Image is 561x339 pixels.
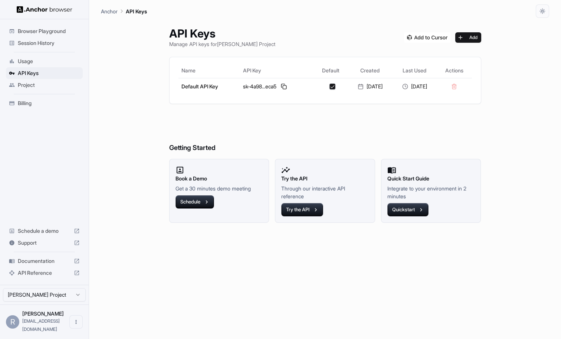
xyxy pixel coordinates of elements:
div: Schedule a demo [6,225,83,237]
span: Support [18,239,71,247]
h2: Quick Start Guide [387,175,475,183]
p: Manage API keys for [PERSON_NAME] Project [169,40,275,48]
h6: Getting Started [169,113,481,153]
span: API Reference [18,269,71,277]
div: Billing [6,97,83,109]
div: [DATE] [351,83,389,90]
span: Browser Playground [18,27,80,35]
p: API Keys [126,7,147,15]
button: Schedule [175,195,214,209]
p: Integrate to your environment in 2 minutes [387,185,475,200]
p: Anchor [101,7,118,15]
button: Quickstart [387,203,429,216]
span: Session History [18,39,80,47]
h2: Try the API [281,175,369,183]
div: Usage [6,55,83,67]
th: Created [348,63,392,78]
span: Robert Farlow [22,310,64,317]
h1: API Keys [169,27,275,40]
div: Support [6,237,83,249]
img: Anchor Logo [17,6,72,13]
button: Try the API [281,203,323,216]
span: rob@plato.so [22,318,60,332]
p: Through our interactive API reference [281,185,369,200]
th: Name [178,63,240,78]
button: Open menu [69,315,83,329]
div: API Keys [6,67,83,79]
span: Project [18,81,80,89]
th: Default [314,63,348,78]
button: Copy API key [279,82,288,91]
span: Documentation [18,257,71,265]
div: Documentation [6,255,83,267]
th: Last Used [392,63,437,78]
nav: breadcrumb [101,7,147,15]
td: Default API Key [178,78,240,95]
div: API Reference [6,267,83,279]
div: sk-4a98...eca5 [243,82,311,91]
div: Project [6,79,83,91]
p: Get a 30 minutes demo meeting [175,185,263,192]
span: API Keys [18,69,80,77]
img: Add anchorbrowser MCP server to Cursor [404,32,451,43]
span: Usage [18,58,80,65]
div: Browser Playground [6,25,83,37]
th: Actions [437,63,472,78]
span: Billing [18,100,80,107]
h2: Book a Demo [175,175,263,183]
button: Add [455,32,481,43]
span: Schedule a demo [18,227,71,235]
th: API Key [240,63,314,78]
div: Session History [6,37,83,49]
div: R [6,315,19,329]
div: [DATE] [395,83,434,90]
